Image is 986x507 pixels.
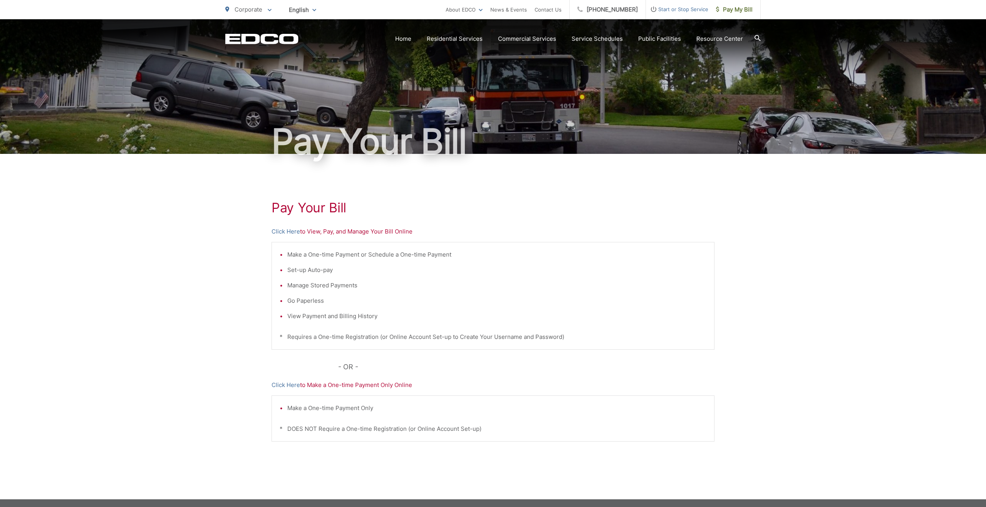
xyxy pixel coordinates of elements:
[638,34,681,43] a: Public Facilities
[280,424,706,434] p: * DOES NOT Require a One-time Registration (or Online Account Set-up)
[283,3,322,17] span: English
[235,6,262,13] span: Corporate
[287,250,706,259] li: Make a One-time Payment or Schedule a One-time Payment
[272,380,300,390] a: Click Here
[287,312,706,321] li: View Payment and Billing History
[272,227,300,236] a: Click Here
[287,404,706,413] li: Make a One-time Payment Only
[272,380,714,390] p: to Make a One-time Payment Only Online
[395,34,411,43] a: Home
[535,5,562,14] a: Contact Us
[287,281,706,290] li: Manage Stored Payments
[225,122,761,161] h1: Pay Your Bill
[272,227,714,236] p: to View, Pay, and Manage Your Bill Online
[490,5,527,14] a: News & Events
[338,361,715,373] p: - OR -
[280,332,706,342] p: * Requires a One-time Registration (or Online Account Set-up to Create Your Username and Password)
[272,200,714,215] h1: Pay Your Bill
[287,265,706,275] li: Set-up Auto-pay
[446,5,483,14] a: About EDCO
[696,34,743,43] a: Resource Center
[498,34,556,43] a: Commercial Services
[572,34,623,43] a: Service Schedules
[427,34,483,43] a: Residential Services
[716,5,753,14] span: Pay My Bill
[225,33,298,44] a: EDCD logo. Return to the homepage.
[287,296,706,305] li: Go Paperless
